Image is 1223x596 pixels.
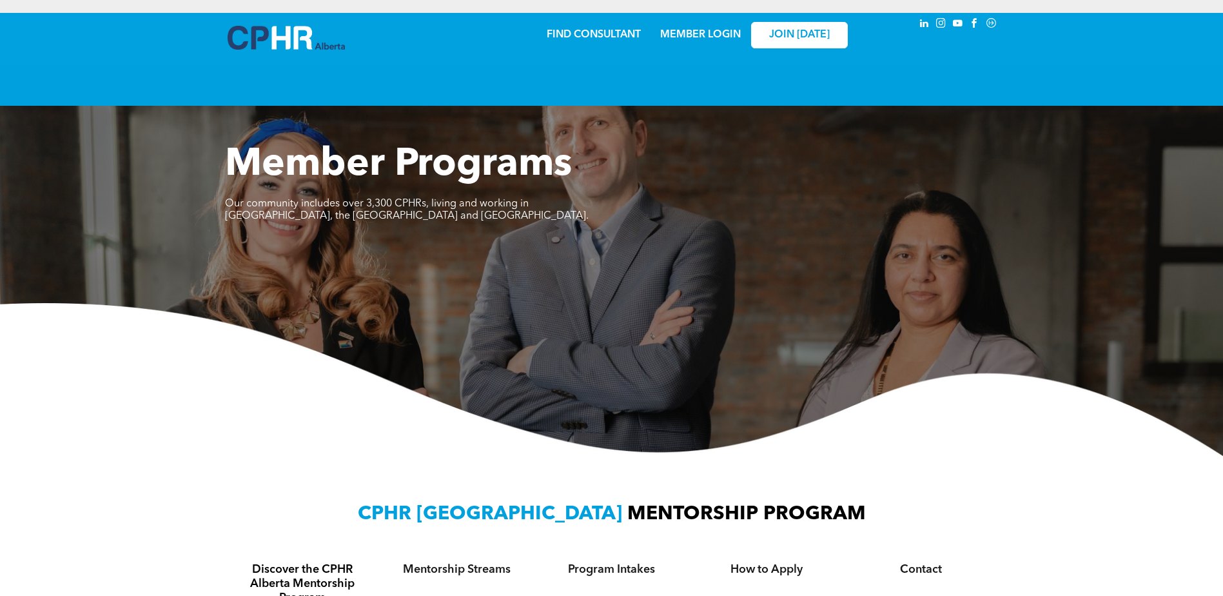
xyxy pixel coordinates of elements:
h4: Mentorship Streams [391,562,523,577]
h4: Program Intakes [546,562,678,577]
a: Social network [984,16,999,34]
span: MENTORSHIP PROGRAM [627,504,866,524]
span: JOIN [DATE] [769,29,830,41]
a: MEMBER LOGIN [660,30,741,40]
span: CPHR [GEOGRAPHIC_DATA] [358,504,622,524]
a: youtube [951,16,965,34]
img: A blue and white logo for cp alberta [228,26,345,50]
span: Member Programs [225,146,572,184]
a: facebook [968,16,982,34]
h4: How to Apply [701,562,832,577]
a: JOIN [DATE] [751,22,848,48]
span: Our community includes over 3,300 CPHRs, living and working in [GEOGRAPHIC_DATA], the [GEOGRAPHIC... [225,199,589,221]
a: linkedin [917,16,932,34]
a: FIND CONSULTANT [547,30,641,40]
h4: Contact [856,562,987,577]
a: instagram [934,16,948,34]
